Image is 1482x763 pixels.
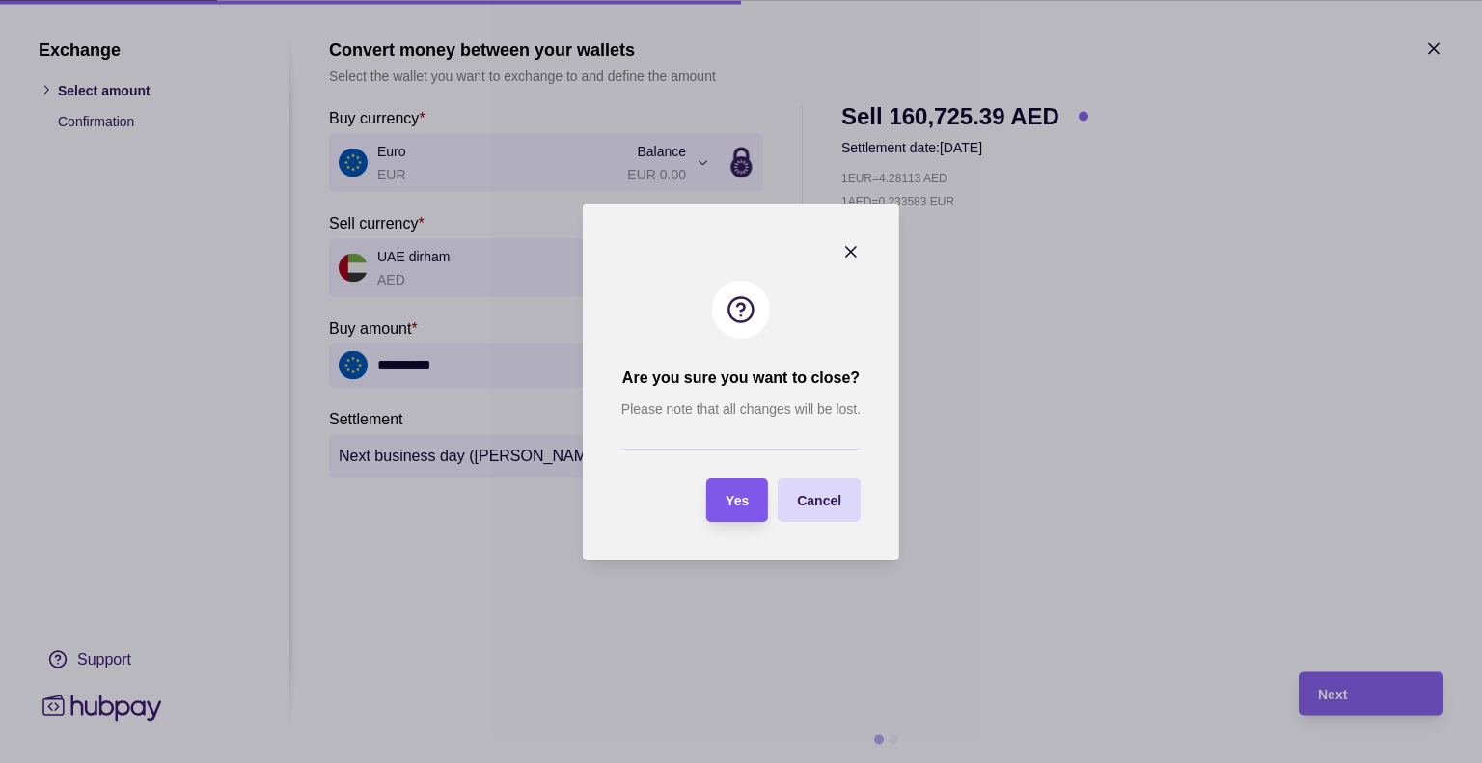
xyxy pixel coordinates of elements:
h2: Are you sure you want to close? [622,368,860,389]
p: Please note that all changes will be lost. [621,398,861,420]
span: Yes [726,493,749,508]
span: Cancel [797,493,841,508]
button: Yes [706,478,768,522]
button: Cancel [778,478,861,522]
